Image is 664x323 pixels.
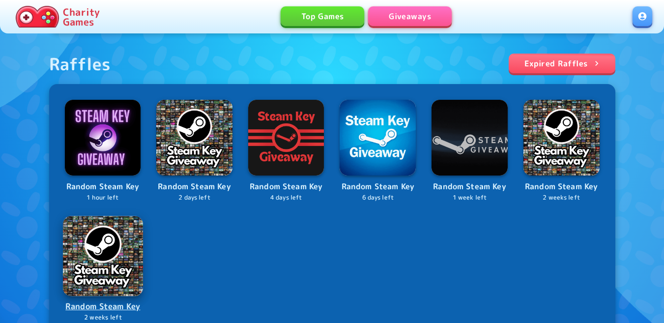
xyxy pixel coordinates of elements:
p: 1 hour left [65,193,141,203]
p: Random Steam Key [64,300,142,313]
p: Charity Games [63,7,100,27]
p: Random Steam Key [248,180,324,193]
a: Top Games [281,6,364,26]
a: LogoRandom Steam Key2 weeks left [64,217,142,322]
a: LogoRandom Steam Key4 days left [248,100,324,203]
img: Logo [65,100,141,176]
p: 4 days left [248,193,324,203]
a: LogoRandom Steam Key2 days left [156,100,232,203]
img: Logo [156,100,232,176]
a: LogoRandom Steam Key1 hour left [65,100,141,203]
p: Random Steam Key [65,180,141,193]
div: Raffles [49,54,111,74]
img: Logo [432,100,508,176]
p: 2 weeks left [64,313,142,323]
p: Random Steam Key [432,180,508,193]
p: Random Steam Key [340,180,416,193]
img: Logo [340,100,416,176]
img: Logo [248,100,324,176]
img: Charity.Games [16,6,59,28]
a: LogoRandom Steam Key6 days left [340,100,416,203]
p: Random Steam Key [156,180,232,193]
p: 2 days left [156,193,232,203]
p: Random Steam Key [523,180,600,193]
img: Logo [63,216,143,295]
a: LogoRandom Steam Key1 week left [432,100,508,203]
p: 2 weeks left [523,193,600,203]
a: Charity Games [12,4,104,29]
p: 6 days left [340,193,416,203]
img: Logo [523,100,600,176]
a: LogoRandom Steam Key2 weeks left [523,100,600,203]
a: Expired Raffles [509,54,615,73]
a: Giveaways [368,6,452,26]
p: 1 week left [432,193,508,203]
